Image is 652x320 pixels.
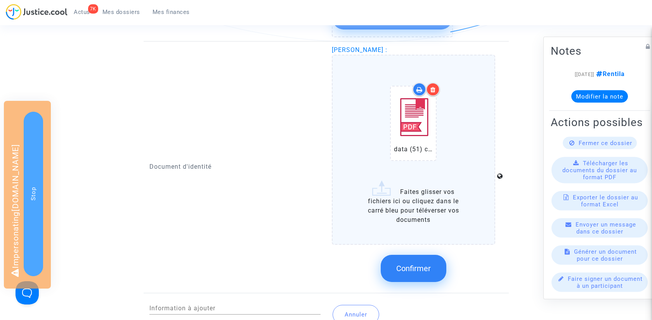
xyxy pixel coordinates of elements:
span: Télécharger les documents du dossier au format PDF [562,159,637,180]
img: jc-logo.svg [6,4,68,20]
a: Mes finances [146,6,196,18]
p: Document d'identité [149,162,321,171]
button: Modifier la note [571,90,628,102]
span: Actus [74,9,90,16]
span: [[DATE]] [575,71,594,77]
span: Exporter le dossier au format Excel [573,194,638,208]
div: Impersonating [4,101,51,289]
h2: Actions possibles [551,115,649,129]
span: Mes dossiers [102,9,140,16]
span: Confirmer [396,264,431,273]
button: Stop [24,112,43,276]
span: Envoyer un message dans ce dossier [576,221,636,235]
span: [PERSON_NAME] : [332,46,387,54]
span: Stop [30,187,37,201]
a: 7KActus [68,6,96,18]
iframe: Help Scout Beacon - Open [16,281,39,304]
a: Mes dossiers [96,6,146,18]
span: Mes finances [153,9,190,16]
div: 7K [88,4,98,14]
h2: Notes [551,44,649,57]
span: Rentila [594,70,625,77]
span: Faire signer un document à un participant [568,275,643,289]
span: Fermer ce dossier [579,139,632,146]
span: Générer un document pour ce dossier [574,248,637,262]
button: Confirmer [381,255,446,282]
